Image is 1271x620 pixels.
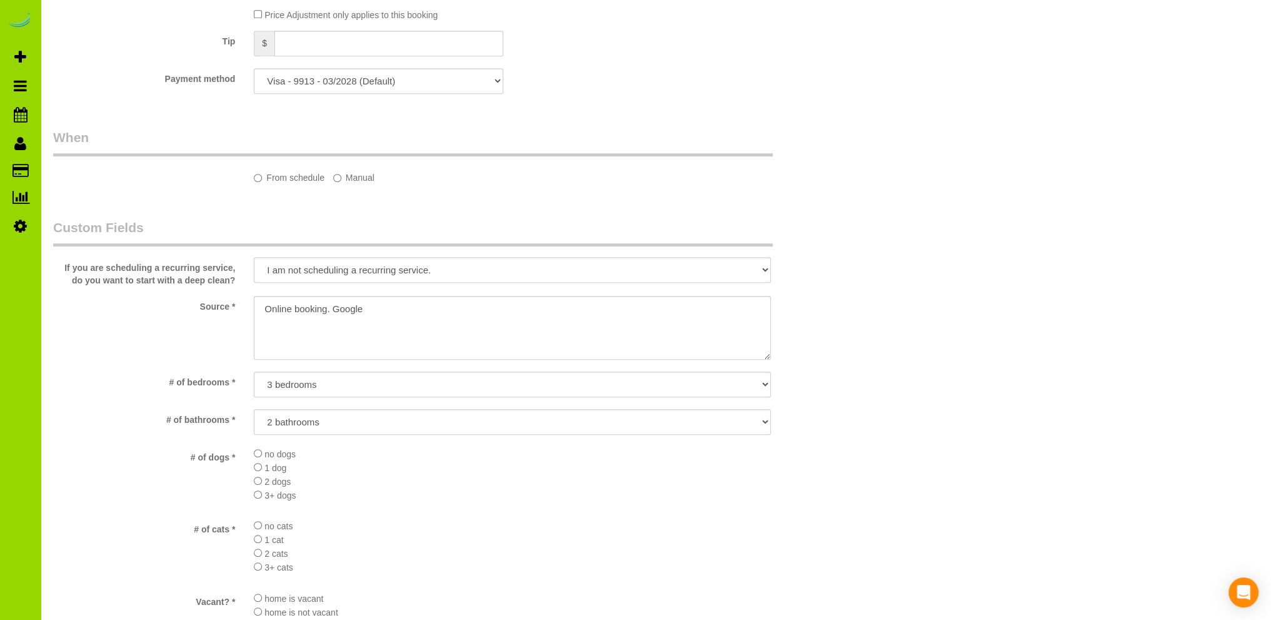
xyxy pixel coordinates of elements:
[44,296,244,313] label: Source *
[1228,577,1258,607] div: Open Intercom Messenger
[254,174,262,182] input: From schedule
[44,257,244,287] label: If you are scheduling a recurring service, do you want to start with a deep clean?
[53,128,773,156] legend: When
[264,463,286,473] span: 1 dog
[264,607,338,617] span: home is not vacant
[44,68,244,85] label: Payment method
[8,13,33,30] img: Automaid Logo
[264,535,283,545] span: 1 cat
[44,31,244,48] label: Tip
[264,562,293,572] span: 3+ cats
[333,167,374,184] label: Manual
[44,409,244,426] label: # of bathrooms *
[264,594,323,604] span: home is vacant
[264,477,291,487] span: 2 dogs
[44,519,244,536] label: # of cats *
[264,449,296,459] span: no dogs
[264,490,296,501] span: 3+ dogs
[254,167,324,184] label: From schedule
[53,218,773,246] legend: Custom Fields
[264,549,288,559] span: 2 cats
[254,31,274,56] span: $
[44,591,244,608] label: Vacant? *
[44,447,244,464] label: # of dogs *
[264,521,293,531] span: no cats
[264,10,438,20] span: Price Adjustment only applies to this booking
[333,174,341,182] input: Manual
[44,372,244,389] label: # of bedrooms *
